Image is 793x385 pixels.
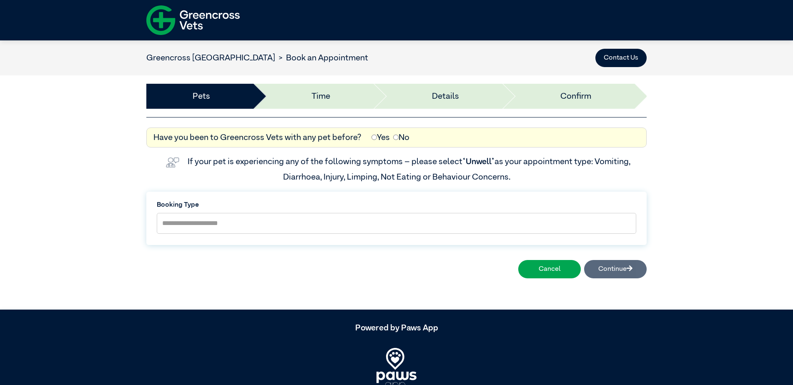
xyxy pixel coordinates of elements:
[153,131,361,144] label: Have you been to Greencross Vets with any pet before?
[393,131,409,144] label: No
[371,131,390,144] label: Yes
[193,90,210,102] a: Pets
[595,49,647,67] button: Contact Us
[462,157,494,166] span: “Unwell”
[393,135,399,140] input: No
[157,200,636,210] label: Booking Type
[275,52,368,64] li: Book an Appointment
[146,52,368,64] nav: breadcrumb
[146,54,275,62] a: Greencross [GEOGRAPHIC_DATA]
[188,157,632,181] label: If your pet is experiencing any of the following symptoms – please select as your appointment typ...
[163,154,183,171] img: vet
[371,135,377,140] input: Yes
[146,2,240,38] img: f-logo
[146,323,647,333] h5: Powered by Paws App
[518,260,581,278] button: Cancel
